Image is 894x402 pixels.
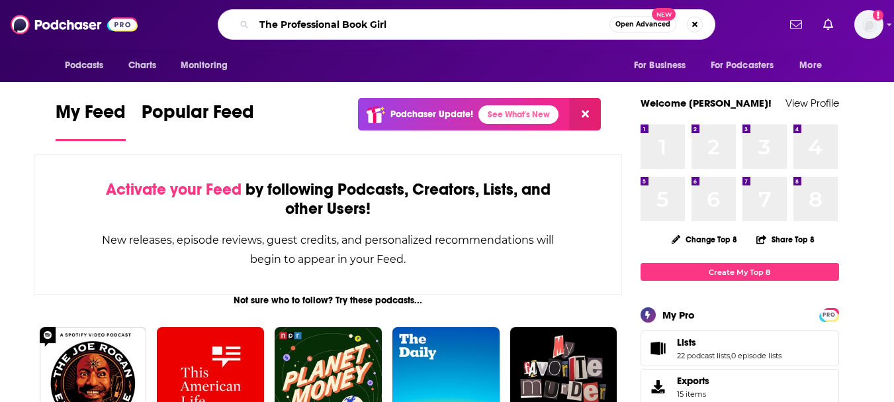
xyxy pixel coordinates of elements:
[677,336,782,348] a: Lists
[142,101,254,141] a: Popular Feed
[56,101,126,141] a: My Feed
[11,12,138,37] img: Podchaser - Follow, Share and Rate Podcasts
[625,53,703,78] button: open menu
[854,10,883,39] button: Show profile menu
[65,56,104,75] span: Podcasts
[120,53,165,78] a: Charts
[821,309,837,319] a: PRO
[634,56,686,75] span: For Business
[609,17,676,32] button: Open AdvancedNew
[790,53,838,78] button: open menu
[818,13,838,36] a: Show notifications dropdown
[652,8,676,21] span: New
[56,53,121,78] button: open menu
[821,310,837,320] span: PRO
[101,230,556,269] div: New releases, episode reviews, guest credits, and personalized recommendations will begin to appe...
[641,263,839,281] a: Create My Top 8
[677,389,709,399] span: 15 items
[854,10,883,39] img: User Profile
[106,179,242,199] span: Activate your Feed
[677,336,696,348] span: Lists
[218,9,715,40] div: Search podcasts, credits, & more...
[390,109,473,120] p: Podchaser Update!
[873,10,883,21] svg: Add a profile image
[34,295,623,306] div: Not sure who to follow? Try these podcasts...
[731,351,782,360] a: 0 episode lists
[56,101,126,131] span: My Feed
[711,56,774,75] span: For Podcasters
[615,21,670,28] span: Open Advanced
[756,226,815,252] button: Share Top 8
[662,309,695,321] div: My Pro
[101,180,556,219] div: by following Podcasts, Creators, Lists, and other Users!
[702,53,793,78] button: open menu
[677,351,730,360] a: 22 podcast lists
[730,351,731,360] span: ,
[128,56,157,75] span: Charts
[478,105,559,124] a: See What's New
[641,330,839,366] span: Lists
[171,53,245,78] button: open menu
[854,10,883,39] span: Logged in as hconnor
[181,56,228,75] span: Monitoring
[664,231,746,248] button: Change Top 8
[645,339,672,358] a: Lists
[799,56,822,75] span: More
[254,14,609,35] input: Search podcasts, credits, & more...
[677,375,709,387] span: Exports
[641,97,772,109] a: Welcome [PERSON_NAME]!
[645,377,672,396] span: Exports
[142,101,254,131] span: Popular Feed
[785,97,839,109] a: View Profile
[785,13,807,36] a: Show notifications dropdown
